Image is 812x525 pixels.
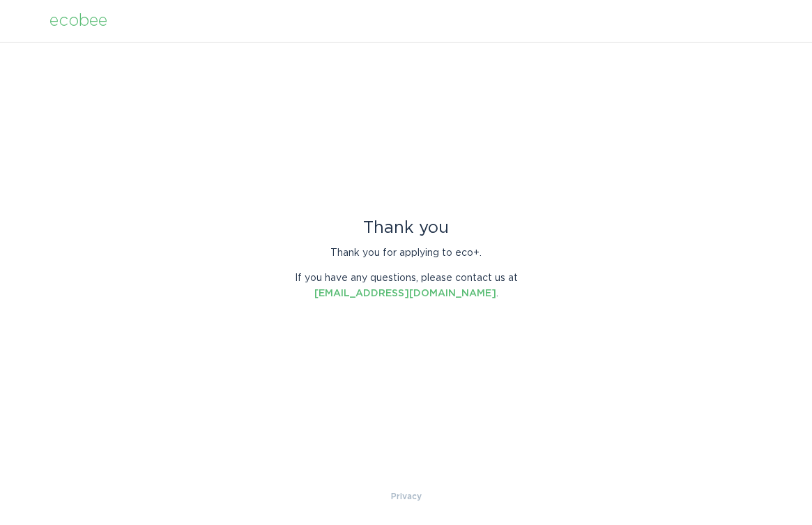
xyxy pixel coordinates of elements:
[49,13,107,29] div: ecobee
[314,289,496,298] a: [EMAIL_ADDRESS][DOMAIN_NAME]
[391,489,422,504] a: Privacy Policy & Terms of Use
[284,220,528,236] div: Thank you
[284,245,528,261] p: Thank you for applying to eco+.
[284,271,528,301] p: If you have any questions, please contact us at .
